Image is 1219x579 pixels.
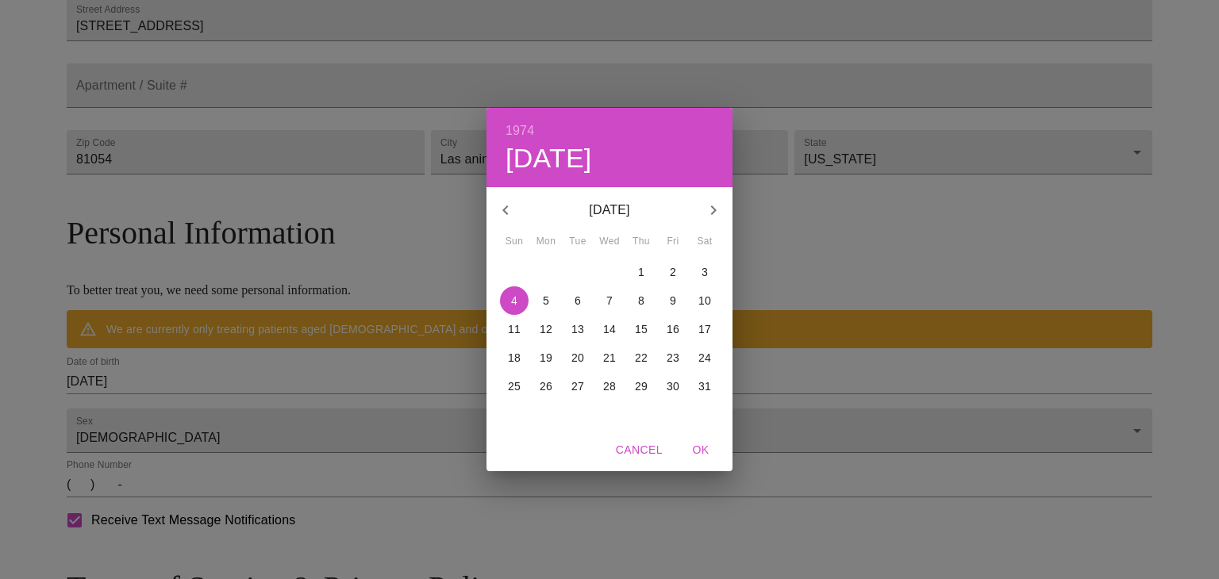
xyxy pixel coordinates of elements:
button: 25 [500,372,529,401]
p: 3 [702,264,708,280]
p: 21 [603,350,616,366]
button: 18 [500,343,529,372]
span: OK [682,440,720,460]
p: 16 [667,321,679,337]
button: OK [675,435,726,465]
button: 24 [690,343,719,372]
p: 29 [635,378,648,394]
p: 23 [667,350,679,366]
p: [DATE] [525,201,694,220]
button: 8 [627,286,656,315]
p: 2 [670,264,676,280]
button: 30 [659,372,687,401]
p: 31 [698,378,711,394]
button: 31 [690,372,719,401]
button: 1974 [506,120,534,142]
button: 3 [690,258,719,286]
span: Fri [659,234,687,250]
p: 7 [606,293,613,309]
span: Sat [690,234,719,250]
button: 11 [500,315,529,343]
button: 12 [532,315,560,343]
span: Sun [500,234,529,250]
p: 30 [667,378,679,394]
button: Cancel [609,435,669,465]
p: 15 [635,321,648,337]
button: 7 [595,286,624,315]
span: Mon [532,234,560,250]
button: [DATE] [506,142,592,175]
button: 9 [659,286,687,315]
p: 26 [540,378,552,394]
p: 12 [540,321,552,337]
button: 16 [659,315,687,343]
button: 23 [659,343,687,372]
p: 27 [571,378,584,394]
button: 29 [627,372,656,401]
p: 9 [670,293,676,309]
button: 10 [690,286,719,315]
p: 22 [635,350,648,366]
button: 21 [595,343,624,372]
p: 19 [540,350,552,366]
button: 26 [532,372,560,401]
p: 4 [511,293,517,309]
p: 5 [543,293,549,309]
p: 25 [508,378,521,394]
p: 24 [698,350,711,366]
button: 28 [595,372,624,401]
button: 14 [595,315,624,343]
button: 1 [627,258,656,286]
button: 4 [500,286,529,315]
p: 6 [575,293,581,309]
p: 18 [508,350,521,366]
p: 28 [603,378,616,394]
p: 14 [603,321,616,337]
p: 20 [571,350,584,366]
button: 2 [659,258,687,286]
button: 27 [563,372,592,401]
p: 11 [508,321,521,337]
p: 13 [571,321,584,337]
p: 8 [638,293,644,309]
button: 20 [563,343,592,372]
button: 19 [532,343,560,372]
button: 17 [690,315,719,343]
p: 17 [698,321,711,337]
button: 6 [563,286,592,315]
span: Tue [563,234,592,250]
button: 13 [563,315,592,343]
button: 5 [532,286,560,315]
button: 22 [627,343,656,372]
p: 10 [698,293,711,309]
span: Thu [627,234,656,250]
span: Wed [595,234,624,250]
p: 1 [638,264,644,280]
span: Cancel [616,440,663,460]
button: 15 [627,315,656,343]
